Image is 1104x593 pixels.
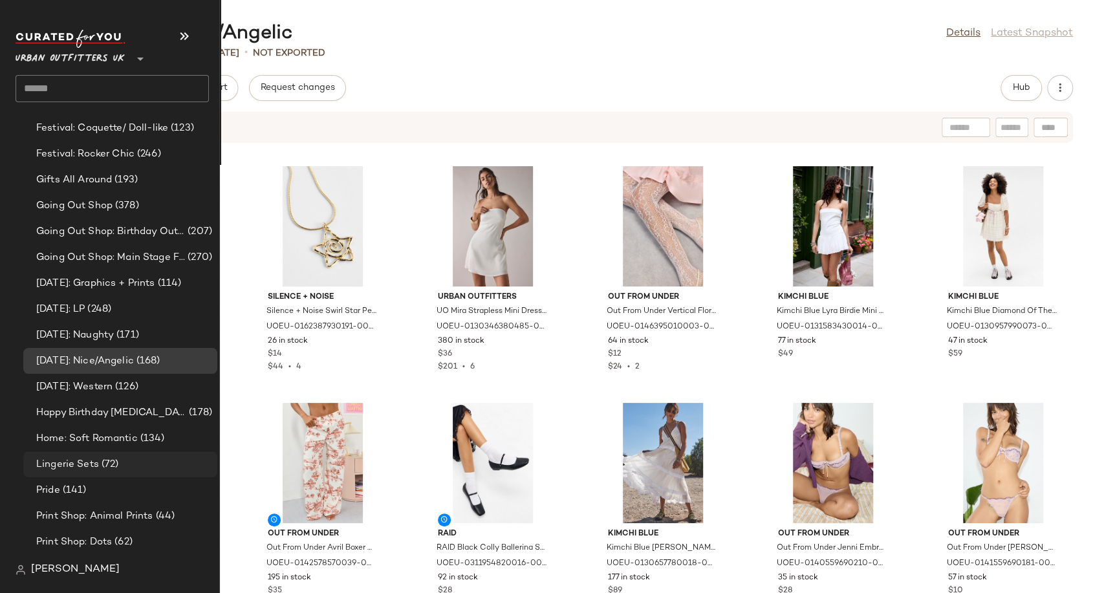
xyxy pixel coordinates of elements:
[598,166,728,286] img: 0146395010003_011_a2
[948,572,987,584] span: 57 in stock
[268,528,378,540] span: Out From Under
[36,224,185,239] span: Going Out Shop: Birthday Outfit
[185,224,212,239] span: (207)
[437,558,547,570] span: UOEU-0311954820016-000-001
[36,147,135,162] span: Festival: Rocker Chic
[428,403,558,523] img: 0311954820016_001_m
[168,121,194,136] span: (123)
[134,354,160,369] span: (168)
[153,509,175,524] span: (44)
[266,321,376,333] span: UOEU-0162387930191-000-070
[777,321,887,333] span: UOEU-0131583430014-000-010
[185,250,212,265] span: (270)
[36,405,186,420] span: Happy Birthday [MEDICAL_DATA]
[31,562,120,577] span: [PERSON_NAME]
[36,431,138,446] span: Home: Soft Romantic
[438,336,484,347] span: 380 in stock
[268,336,308,347] span: 26 in stock
[36,354,134,369] span: [DATE]: Nice/Angelic
[778,572,818,584] span: 35 in stock
[36,483,60,498] span: Pride
[607,558,717,570] span: UOEU-0130657780018-000-010
[768,403,898,523] img: 0140559690210_066_a2
[635,363,640,371] span: 2
[36,328,114,343] span: [DATE]: Naughty
[186,405,212,420] span: (178)
[36,509,153,524] span: Print Shop: Animal Prints
[607,306,717,318] span: Out From Under Vertical Floral Fishnet Tights - Ivory at Urban Outfitters
[266,558,376,570] span: UOEU-0142578570039-000-012
[260,83,335,93] span: Request changes
[112,173,138,188] span: (193)
[36,380,113,394] span: [DATE]: Western
[948,528,1058,540] span: Out From Under
[437,543,547,554] span: RAID Black Colly Ballerina Shoes - Black UK 6 at Urban Outfitters
[36,199,113,213] span: Going Out Shop
[266,306,376,318] span: Silence + Noise Swirl Star Pendant Necklace - Gold at Urban Outfitters
[470,363,475,371] span: 6
[266,543,376,554] span: Out From Under Avril Boxer Pants - Cream S at Urban Outfitters
[296,363,301,371] span: 4
[598,403,728,523] img: 0130657780018_010_m
[608,349,622,360] span: $12
[268,572,311,584] span: 195 in stock
[608,336,649,347] span: 64 in stock
[428,166,558,286] img: 0130346380485_010_a2
[947,321,1057,333] span: UOEU-0130957990073-000-011
[438,349,452,360] span: $36
[16,30,125,48] img: cfy_white_logo.C9jOOHJF.svg
[36,535,112,550] span: Print Shop: Dots
[268,292,378,303] span: Silence + Noise
[85,302,111,317] span: (248)
[948,292,1058,303] span: Kimchi Blue
[249,75,346,101] button: Request changes
[948,336,988,347] span: 47 in stock
[268,363,283,371] span: $44
[283,363,296,371] span: •
[938,166,1068,286] img: 0130957990073_011_a2
[438,363,457,371] span: $201
[437,306,547,318] span: UO Mira Strapless Mini Dress - White M at Urban Outfitters
[607,321,717,333] span: UOEU-0146395010003-000-011
[16,44,125,67] span: Urban Outfitters UK
[438,528,548,540] span: RAID
[608,572,650,584] span: 177 in stock
[138,431,165,446] span: (134)
[947,558,1057,570] span: UOEU-0141559690181-000-066
[777,543,887,554] span: Out From Under Jenni Embroidered Tie Front Underwire Bra - Pink 36B at Urban Outfitters
[438,572,478,584] span: 92 in stock
[608,292,718,303] span: Out From Under
[622,363,635,371] span: •
[36,276,155,291] span: [DATE]: Graphics + Prints
[768,166,898,286] img: 0131583430014_010_a2
[36,121,168,136] span: Festival: Coquette/ Doll-like
[135,147,161,162] span: (246)
[777,558,887,570] span: UOEU-0140559690210-000-066
[778,336,816,347] span: 77 in stock
[60,483,87,498] span: (141)
[778,292,888,303] span: Kimchi Blue
[607,543,717,554] span: Kimchi Blue [PERSON_NAME] Tiered Midi Dress - White XL at Urban Outfitters
[113,199,139,213] span: (378)
[112,535,133,550] span: (62)
[113,380,138,394] span: (126)
[437,321,547,333] span: UOEU-0130346380485-000-010
[778,528,888,540] span: Out From Under
[155,276,182,291] span: (114)
[938,403,1068,523] img: 0141559690181_066_a2
[778,349,793,360] span: $49
[438,292,548,303] span: Urban Outfitters
[244,45,248,61] span: •
[16,565,26,575] img: svg%3e
[777,306,887,318] span: Kimchi Blue Lyra Birdie Mini Dress - White 2XS at Urban Outfitters
[457,363,470,371] span: •
[99,457,119,472] span: (72)
[1012,83,1030,93] span: Hub
[948,349,962,360] span: $59
[36,302,85,317] span: [DATE]: LP
[608,528,718,540] span: Kimchi Blue
[946,26,980,41] a: Details
[947,306,1057,318] span: Kimchi Blue Diamond Of The Season Mini Dress - Ivory XL at Urban Outfitters
[1001,75,1042,101] button: Hub
[947,543,1057,554] span: Out From Under [PERSON_NAME] Embroidered Thong - Pink L at Urban Outfitters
